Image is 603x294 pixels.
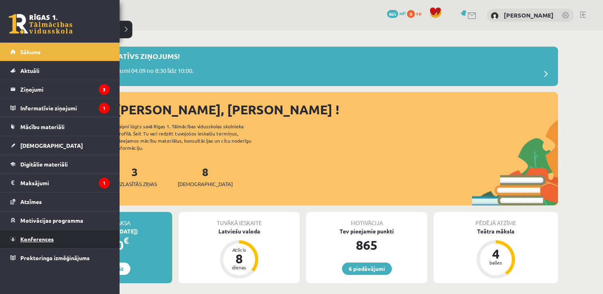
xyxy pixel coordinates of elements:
div: Tuvākā ieskaite [179,212,300,227]
a: Aktuāli [10,61,110,80]
a: Latviešu valoda Atlicis 8 dienas [179,227,300,280]
div: Motivācija [306,212,427,227]
a: Ziņojumi3 [10,80,110,98]
div: Teātra māksla [434,227,558,235]
a: 865 mP [387,10,406,16]
div: dienas [227,265,251,270]
div: 4 [484,247,508,260]
a: 8[DEMOGRAPHIC_DATA] [178,165,233,188]
a: Teātra māksla 4 balles [434,227,558,280]
span: Motivācijas programma [20,217,83,224]
a: Proktoringa izmēģinājums [10,249,110,267]
i: 3 [99,84,110,95]
a: Atzīmes [10,192,110,211]
div: 8 [227,252,251,265]
div: 865 [306,235,427,255]
a: Mācību materiāli [10,118,110,136]
span: Sākums [20,48,41,55]
span: Konferences [20,235,54,243]
a: Maksājumi1 [10,174,110,192]
div: Pēdējā atzīme [434,212,558,227]
a: Sākums [10,43,110,61]
span: Digitālie materiāli [20,161,68,168]
div: Tev pieejamie punkti [306,227,427,235]
span: xp [416,10,421,16]
span: € [124,235,129,246]
a: [DEMOGRAPHIC_DATA] [10,136,110,155]
div: Latviešu valoda [179,227,300,235]
a: 6 piedāvājumi [342,263,392,275]
i: 1 [99,178,110,188]
div: [PERSON_NAME], [PERSON_NAME] ! [116,100,558,119]
div: Atlicis [227,247,251,252]
a: 3Neizlasītās ziņas [112,165,157,188]
span: 0 [407,10,415,18]
legend: Informatīvie ziņojumi [20,99,110,117]
span: [DEMOGRAPHIC_DATA] [20,142,83,149]
span: Neizlasītās ziņas [112,180,157,188]
span: [DEMOGRAPHIC_DATA] [178,180,233,188]
a: Rīgas 1. Tālmācības vidusskola [9,14,73,34]
span: mP [399,10,406,16]
span: 865 [387,10,398,18]
a: Konferences [10,230,110,248]
a: Informatīvie ziņojumi1 [10,99,110,117]
legend: Maksājumi [20,174,110,192]
a: Motivācijas programma [10,211,110,229]
a: Jauns informatīvs ziņojums! eSkolas tehniskie uzlabojumi 04.09 no 8:30 līdz 10:00. [52,51,554,82]
a: [PERSON_NAME] [504,11,554,19]
p: eSkolas tehniskie uzlabojumi 04.09 no 8:30 līdz 10:00. [52,66,194,77]
span: Atzīmes [20,198,42,205]
legend: Ziņojumi [20,80,110,98]
span: Aktuāli [20,67,39,74]
div: Laipni lūgts savā Rīgas 1. Tālmācības vidusskolas skolnieka profilā. Šeit Tu vari redzēt tuvojošo... [116,123,265,151]
div: balles [484,260,508,265]
i: 1 [99,103,110,114]
p: Jauns informatīvs ziņojums! [64,51,180,61]
span: Proktoringa izmēģinājums [20,254,90,261]
img: Roberts Pauls [491,12,499,20]
span: Mācību materiāli [20,123,65,130]
a: Digitālie materiāli [10,155,110,173]
a: 0 xp [407,10,425,16]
